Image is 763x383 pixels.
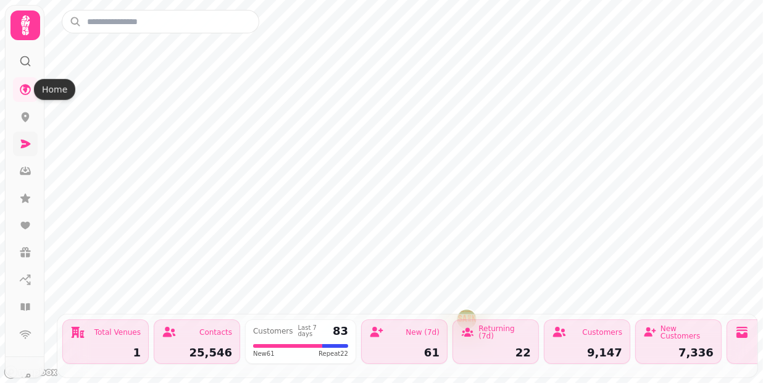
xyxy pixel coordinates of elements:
div: 25,546 [162,347,232,358]
div: Returning (7d) [478,325,531,340]
div: New (7d) [406,329,440,336]
div: Home [34,79,75,100]
span: Repeat 22 [319,349,348,358]
div: Customers [582,329,622,336]
div: 22 [461,347,531,358]
span: New 61 [253,349,275,358]
div: Total Venues [94,329,141,336]
div: 9,147 [552,347,622,358]
div: New Customers [661,325,714,340]
div: Customers [253,327,293,335]
a: Mapbox logo [4,365,58,379]
div: Last 7 days [298,325,328,337]
div: 83 [333,326,348,337]
button: Kasa & Kin [457,309,477,329]
div: Map marker [457,309,477,333]
div: 61 [369,347,440,358]
div: 7,336 [643,347,714,358]
div: 1 [70,347,141,358]
div: Contacts [199,329,232,336]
